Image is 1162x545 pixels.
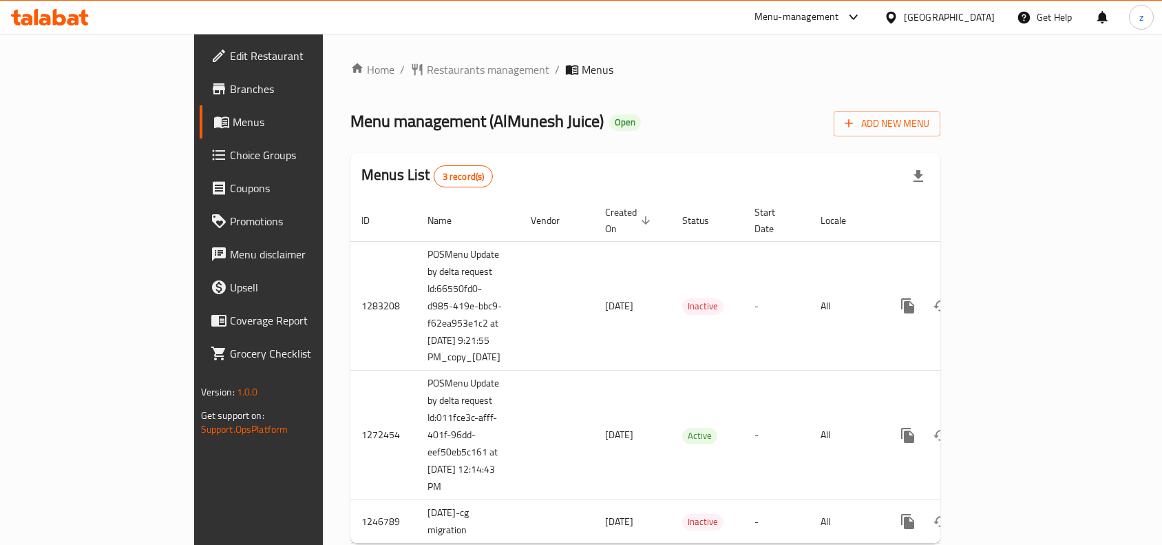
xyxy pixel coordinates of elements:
button: Add New Menu [834,111,940,136]
button: Change Status [925,289,958,322]
a: Grocery Checklist [200,337,388,370]
td: POSMenu Update by delta request Id:011fce3c-afff-401f-96dd-eef50eb5c161 at [DATE] 12:14:43 PM [416,371,520,500]
div: [GEOGRAPHIC_DATA] [904,10,995,25]
li: / [400,61,405,78]
span: Created On [605,204,655,237]
span: Coverage Report [230,312,377,329]
a: Branches [200,72,388,105]
td: - [743,500,810,544]
span: [DATE] [605,297,633,315]
td: POSMenu Update by delta request Id:66550fd0-d985-419e-bbc9-f62ea953e1c2 at [DATE] 9:21:55 PM_copy... [416,241,520,371]
span: z [1139,10,1143,25]
td: All [810,500,880,544]
span: Status [682,212,727,229]
span: Upsell [230,279,377,296]
button: more [891,419,925,452]
table: enhanced table [350,200,1035,544]
span: Coupons [230,180,377,196]
span: Get support on: [201,407,264,424]
button: Change Status [925,505,958,538]
span: Grocery Checklist [230,345,377,362]
span: [DATE] [605,513,633,531]
span: Open [609,116,641,128]
span: ID [361,212,388,229]
span: Edit Restaurant [230,48,377,64]
a: Upsell [200,271,388,304]
td: - [743,241,810,371]
a: Support.OpsPlatform [201,420,288,438]
span: Inactive [682,298,723,314]
a: Coverage Report [200,304,388,337]
span: Choice Groups [230,147,377,163]
span: Inactive [682,514,723,530]
td: - [743,371,810,500]
span: Menus [233,114,377,130]
span: Add New Menu [845,115,929,132]
a: Promotions [200,205,388,238]
a: Menus [200,105,388,138]
nav: breadcrumb [350,61,940,78]
button: more [891,505,925,538]
span: 1.0.0 [237,383,258,401]
span: Locale [821,212,864,229]
span: Menu management ( AlMunesh Juice ) [350,105,604,136]
button: more [891,289,925,322]
span: Menus [582,61,613,78]
div: Inactive [682,298,723,315]
span: Name [427,212,469,229]
div: Open [609,114,641,131]
span: Menu disclaimer [230,246,377,263]
a: Edit Restaurant [200,39,388,72]
div: Active [682,428,717,444]
a: Restaurants management [410,61,549,78]
td: [DATE]-cg migration [416,500,520,544]
span: Promotions [230,213,377,229]
span: Version: [201,383,235,401]
span: Active [682,428,717,444]
li: / [555,61,560,78]
h2: Menus List [361,165,493,187]
span: Restaurants management [427,61,549,78]
span: Vendor [531,212,578,229]
td: All [810,241,880,371]
span: [DATE] [605,426,633,444]
div: Export file [902,160,935,193]
button: Change Status [925,419,958,452]
span: 3 record(s) [434,170,493,183]
span: Start Date [754,204,793,237]
div: Menu-management [754,9,839,25]
td: All [810,371,880,500]
a: Menu disclaimer [200,238,388,271]
a: Coupons [200,172,388,205]
th: Actions [880,200,1035,242]
a: Choice Groups [200,138,388,172]
span: Branches [230,81,377,97]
